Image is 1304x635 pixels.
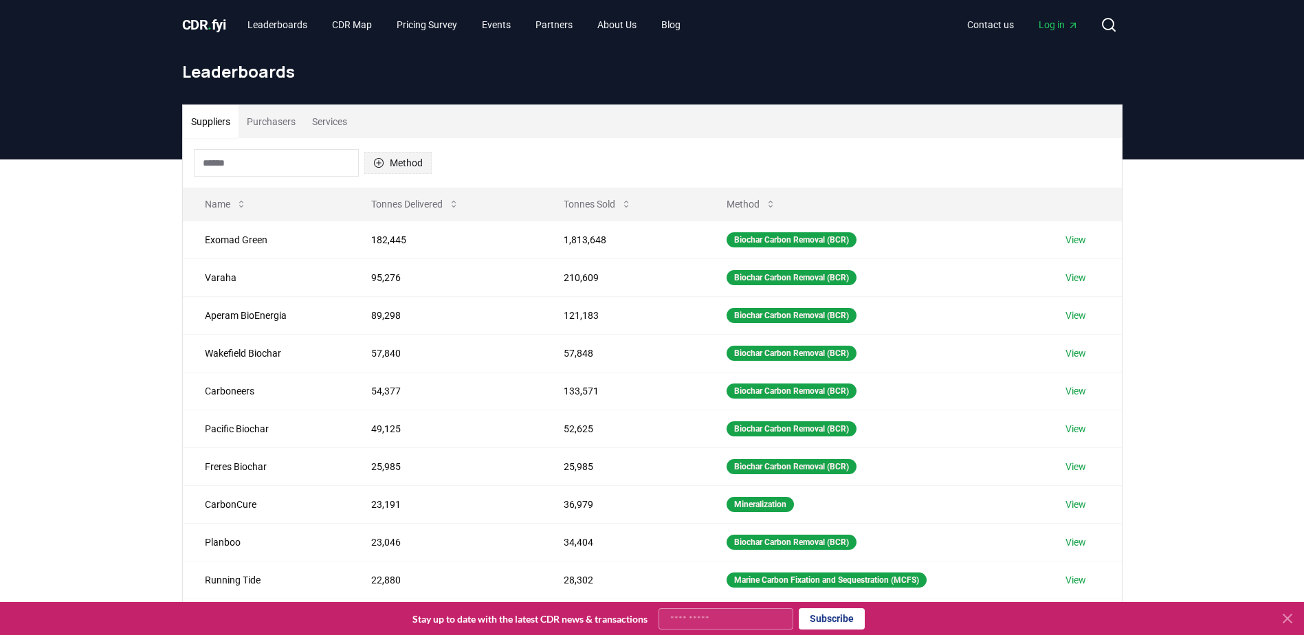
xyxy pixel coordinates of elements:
td: Varaha [183,258,350,296]
td: 22,880 [349,561,541,599]
td: CarbonCure [183,485,350,523]
div: Biochar Carbon Removal (BCR) [727,232,857,247]
a: CDR Map [321,12,383,37]
a: Partners [524,12,584,37]
div: Biochar Carbon Removal (BCR) [727,535,857,550]
div: Biochar Carbon Removal (BCR) [727,459,857,474]
button: Tonnes Sold [553,190,643,218]
td: 182,445 [349,221,541,258]
a: About Us [586,12,648,37]
button: Method [364,152,432,174]
a: View [1065,346,1086,360]
div: Biochar Carbon Removal (BCR) [727,383,857,399]
td: 28,302 [542,561,705,599]
nav: Main [236,12,692,37]
button: Suppliers [183,105,239,138]
td: 121,183 [542,296,705,334]
td: 57,840 [349,334,541,372]
td: Planboo [183,523,350,561]
button: Tonnes Delivered [360,190,470,218]
button: Services [304,105,355,138]
td: 36,979 [542,485,705,523]
a: Events [471,12,522,37]
nav: Main [956,12,1090,37]
a: View [1065,573,1086,587]
button: Name [194,190,258,218]
a: Pricing Survey [386,12,468,37]
div: Biochar Carbon Removal (BCR) [727,308,857,323]
td: 34,404 [542,523,705,561]
span: CDR fyi [182,16,226,33]
td: Running Tide [183,561,350,599]
a: CDR.fyi [182,15,226,34]
a: View [1065,422,1086,436]
td: 25,985 [542,447,705,485]
a: View [1065,535,1086,549]
a: Leaderboards [236,12,318,37]
a: View [1065,271,1086,285]
button: Purchasers [239,105,304,138]
td: 133,571 [542,372,705,410]
span: Log in [1039,18,1079,32]
td: Exomad Green [183,221,350,258]
td: 52,625 [542,410,705,447]
a: View [1065,498,1086,511]
div: Mineralization [727,497,794,512]
td: 57,848 [542,334,705,372]
span: . [208,16,212,33]
td: Carboneers [183,372,350,410]
td: 23,191 [349,485,541,523]
div: Marine Carbon Fixation and Sequestration (MCFS) [727,572,927,588]
button: Method [716,190,787,218]
a: Log in [1028,12,1090,37]
td: 23,046 [349,523,541,561]
td: 49,125 [349,410,541,447]
td: 25,985 [349,447,541,485]
td: 89,298 [349,296,541,334]
td: Wakefield Biochar [183,334,350,372]
a: View [1065,233,1086,247]
td: 210,609 [542,258,705,296]
td: Freres Biochar [183,447,350,485]
div: Biochar Carbon Removal (BCR) [727,421,857,436]
td: 54,377 [349,372,541,410]
h1: Leaderboards [182,60,1123,82]
a: View [1065,309,1086,322]
div: Biochar Carbon Removal (BCR) [727,346,857,361]
td: Aperam BioEnergia [183,296,350,334]
td: 1,813,648 [542,221,705,258]
td: Pacific Biochar [183,410,350,447]
a: Blog [650,12,692,37]
td: 95,276 [349,258,541,296]
a: View [1065,460,1086,474]
a: View [1065,384,1086,398]
div: Biochar Carbon Removal (BCR) [727,270,857,285]
a: Contact us [956,12,1025,37]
